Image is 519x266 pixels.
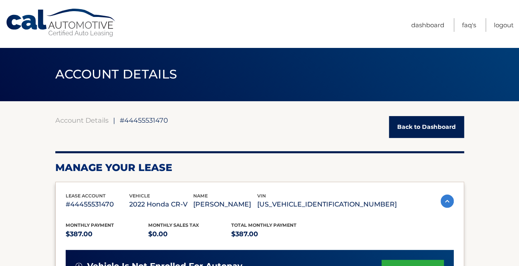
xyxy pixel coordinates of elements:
[494,18,514,32] a: Logout
[55,161,464,174] h2: Manage Your Lease
[66,222,114,228] span: Monthly Payment
[193,193,208,199] span: name
[231,228,314,240] p: $387.00
[389,116,464,138] a: Back to Dashboard
[231,222,296,228] span: Total Monthly Payment
[66,199,130,210] p: #44455531470
[441,195,454,208] img: accordion-active.svg
[55,66,178,82] span: ACCOUNT DETAILS
[120,116,168,124] span: #44455531470
[462,18,476,32] a: FAQ's
[66,193,106,199] span: lease account
[193,199,257,210] p: [PERSON_NAME]
[113,116,115,124] span: |
[129,193,150,199] span: vehicle
[5,8,117,38] a: Cal Automotive
[148,222,199,228] span: Monthly sales Tax
[129,199,193,210] p: 2022 Honda CR-V
[411,18,444,32] a: Dashboard
[257,193,266,199] span: vin
[148,228,231,240] p: $0.00
[55,116,109,124] a: Account Details
[66,228,149,240] p: $387.00
[257,199,397,210] p: [US_VEHICLE_IDENTIFICATION_NUMBER]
